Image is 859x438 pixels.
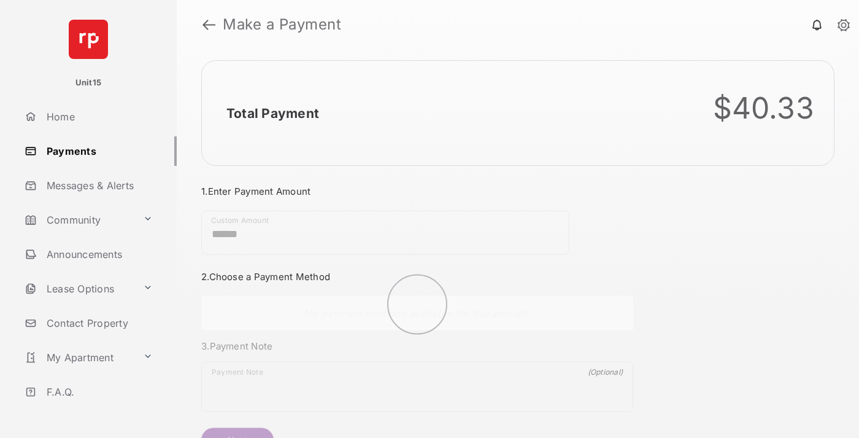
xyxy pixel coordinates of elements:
strong: Make a Payment [223,17,341,32]
h3: 1. Enter Payment Amount [201,186,633,197]
a: Home [20,102,177,131]
h2: Total Payment [226,106,319,121]
img: svg+xml;base64,PHN2ZyB4bWxucz0iaHR0cDovL3d3dy53My5vcmcvMjAwMC9zdmciIHdpZHRoPSI2NCIgaGVpZ2h0PSI2NC... [69,20,108,59]
h3: 3. Payment Note [201,340,633,352]
a: Lease Options [20,274,138,303]
p: Unit15 [75,77,102,89]
div: $40.33 [713,90,815,126]
a: Payments [20,136,177,166]
a: Community [20,205,138,235]
a: Contact Property [20,308,177,338]
a: F.A.Q. [20,377,177,407]
a: Announcements [20,240,177,269]
a: Messages & Alerts [20,171,177,200]
h3: 2. Choose a Payment Method [201,271,633,283]
a: My Apartment [20,343,138,372]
